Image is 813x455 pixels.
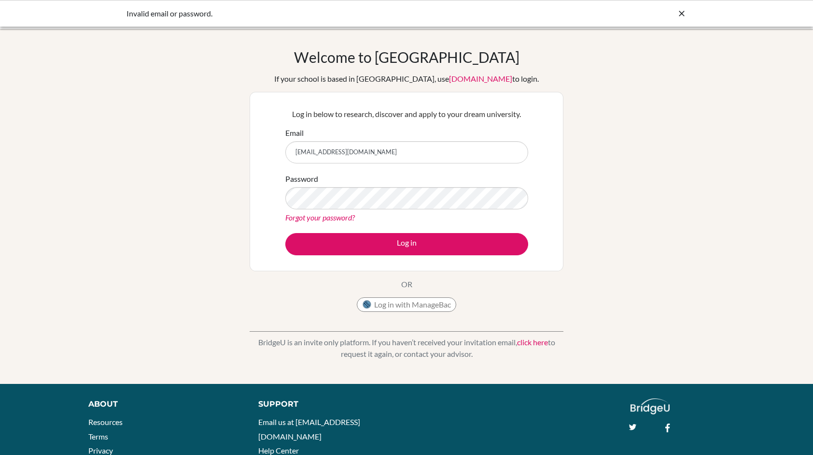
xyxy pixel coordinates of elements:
[250,337,563,360] p: BridgeU is an invite only platform. If you haven’t received your invitation email, to request it ...
[285,213,355,222] a: Forgot your password?
[88,398,237,410] div: About
[285,233,528,255] button: Log in
[88,446,113,455] a: Privacy
[449,74,512,83] a: [DOMAIN_NAME]
[88,417,123,426] a: Resources
[285,173,318,185] label: Password
[357,297,456,312] button: Log in with ManageBac
[274,73,539,85] div: If your school is based in [GEOGRAPHIC_DATA], use to login.
[285,127,304,139] label: Email
[294,48,519,66] h1: Welcome to [GEOGRAPHIC_DATA]
[258,398,396,410] div: Support
[258,446,299,455] a: Help Center
[285,108,528,120] p: Log in below to research, discover and apply to your dream university.
[517,338,548,347] a: click here
[401,279,412,290] p: OR
[88,432,108,441] a: Terms
[631,398,670,414] img: logo_white@2x-f4f0deed5e89b7ecb1c2cc34c3e3d731f90f0f143d5ea2071677605dd97b5244.png
[258,417,360,441] a: Email us at [EMAIL_ADDRESS][DOMAIN_NAME]
[126,8,542,19] div: Invalid email or password.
